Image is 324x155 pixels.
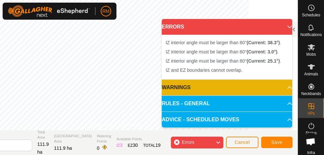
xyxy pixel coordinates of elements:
[300,33,322,37] span: Notifications
[162,19,292,35] p-accordion-header: ERRORS
[162,80,292,95] p-accordion-header: WARNINGS
[97,145,99,151] span: 0
[143,142,160,149] div: TOTAL
[304,72,318,76] span: Animals
[261,137,293,148] button: Save
[162,84,191,91] span: WARNINGS
[247,58,280,64] b: (Current: 25.1°)
[247,40,280,45] b: (Current: 38.3°)
[102,8,110,15] span: RM
[37,129,49,140] span: Total Area
[166,68,242,73] span: IZ and EZ boundaries cannot overlap.
[37,142,49,155] span: 111.9 ha
[155,143,161,148] span: 19
[302,133,319,150] div: Open chat
[182,140,194,145] span: Errors
[116,142,122,149] div: IZ
[123,122,142,127] a: Contact Us
[8,5,90,17] img: Gallagher Logo
[226,137,258,148] button: Cancel
[271,140,282,145] span: Save
[162,35,292,79] p-accordion-content: ERRORS
[54,145,72,151] span: 111.9 ha
[162,116,239,124] span: ADVICE - SCHEDULED MOVES
[54,133,92,144] span: [GEOGRAPHIC_DATA] Area
[162,112,292,127] p-accordion-header: ADVICE - SCHEDULED MOVES
[307,111,314,115] span: VPs
[91,122,115,127] a: Privacy Policy
[305,131,316,135] span: Status
[166,58,281,64] span: IZ interior angle must be larger than 80° .
[162,23,184,31] span: ERRORS
[234,140,250,145] span: Cancel
[166,49,278,54] span: IZ interior angle must be larger than 80° .
[162,96,292,111] p-accordion-header: RULES - GENERAL
[247,49,277,54] b: (Current: 3.0°)
[306,52,316,56] span: Mobs
[128,142,138,149] div: EZ
[133,143,138,148] span: 30
[116,136,161,142] span: Available Points
[97,133,111,144] span: Watering Points
[307,151,315,155] span: Infra
[166,40,281,45] span: IZ interior angle must be larger than 80° .
[302,13,320,17] span: Schedules
[120,143,123,148] span: 3
[301,92,321,96] span: Neckbands
[162,100,210,107] span: RULES - GENERAL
